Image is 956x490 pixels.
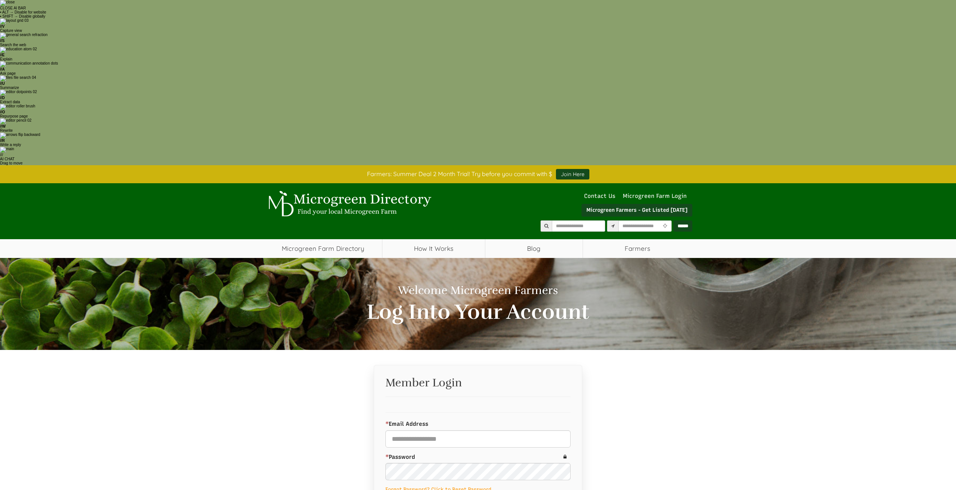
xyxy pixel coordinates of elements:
div: Farmers: Summer Deal 2 Month Trial! Try before you commit with $ [258,169,698,179]
a: Microgreen Farm Directory [264,239,382,258]
a: Blog [485,239,583,258]
img: Microgreen Directory [264,191,433,217]
a: How It Works [382,239,485,258]
h2: Member Login [385,377,571,389]
h2: Log Into Your Account [341,300,615,324]
i: Use Current Location [661,224,669,229]
a: Microgreen Farm Login [623,193,690,199]
a: Join Here [556,169,589,179]
label: Email Address [385,420,571,428]
span: Farmers [583,239,692,258]
a: Microgreen Farmers - Get Listed [DATE] [581,204,692,217]
a: Contact Us [580,193,619,199]
h1: Welcome Microgreen Farmers [341,284,615,297]
label: Password [385,453,571,461]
